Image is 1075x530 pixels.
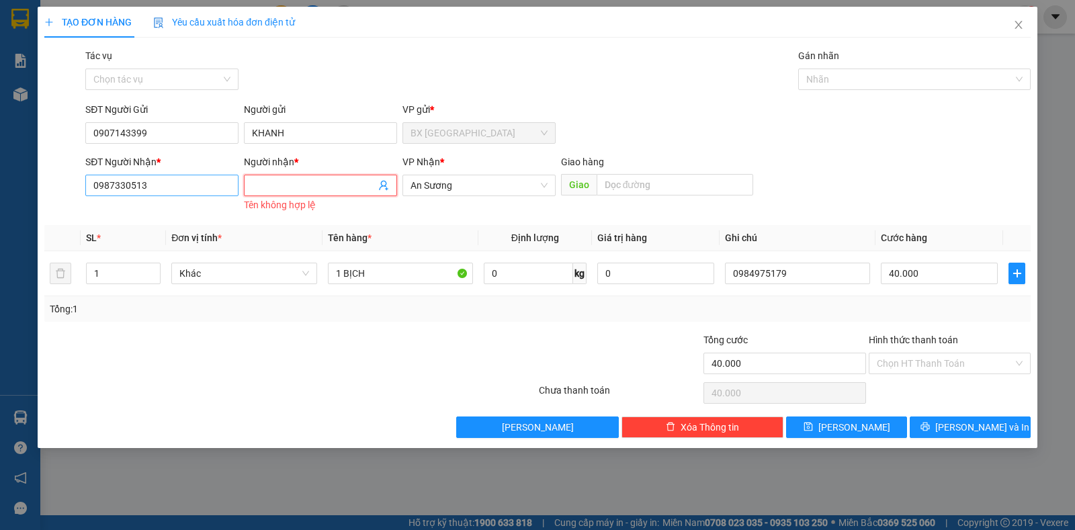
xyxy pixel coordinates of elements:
span: printer [920,422,930,433]
span: [PERSON_NAME] [502,420,574,435]
th: Ghi chú [720,225,875,251]
div: LAB PHÚC HÂN [157,28,273,44]
input: Dọc đường [597,174,754,195]
label: Hình thức thanh toán [869,335,958,345]
span: [PERSON_NAME] và In [935,420,1029,435]
span: delete [666,422,675,433]
input: Ghi Chú [725,263,870,284]
span: An Sương [411,175,548,195]
div: An Sương [157,11,273,28]
span: Đơn vị tính [171,232,222,243]
button: delete [50,263,71,284]
span: BX Tân Châu [411,123,548,143]
span: VP Nhận [402,157,440,167]
div: VP gửi [402,102,556,117]
span: save [804,422,813,433]
div: Tổng: 1 [50,302,416,316]
button: Close [1000,7,1037,44]
span: SL [86,232,97,243]
span: [PERSON_NAME] [818,420,890,435]
div: Người nhận [244,154,397,169]
button: save[PERSON_NAME] [786,416,907,438]
span: plus [44,17,54,27]
span: user-add [378,180,389,191]
span: Gửi: [11,13,32,27]
span: TẠO ĐƠN HÀNG [44,17,132,28]
span: Giao [561,174,597,195]
div: Chưa thanh toán [537,383,702,406]
span: Giao hàng [561,157,604,167]
span: Tên hàng [328,232,372,243]
div: Tên không hợp lệ [244,197,397,213]
span: close [1013,19,1024,30]
span: Yêu cầu xuất hóa đơn điện tử [153,17,295,28]
div: BX [GEOGRAPHIC_DATA] [11,11,148,44]
span: CC : [155,90,174,104]
div: 0976810459 [157,44,273,62]
span: plus [1009,268,1025,279]
span: Giá trị hàng [597,232,647,243]
div: 0338545852 [11,60,148,79]
label: Gán nhãn [798,50,839,61]
div: SĐT Người Gửi [85,102,239,117]
input: 0 [597,263,714,284]
img: icon [153,17,164,28]
div: NK VIỆT MỸ [11,44,148,60]
button: plus [1008,263,1025,284]
span: Xóa Thông tin [681,420,739,435]
button: deleteXóa Thông tin [621,416,783,438]
div: 30.000 [155,87,274,105]
button: printer[PERSON_NAME] và In [910,416,1031,438]
span: Tổng cước [703,335,748,345]
span: Định lượng [511,232,559,243]
div: Người gửi [244,102,397,117]
div: SĐT Người Nhận [85,154,239,169]
input: VD: Bàn, Ghế [328,263,473,284]
span: Cước hàng [881,232,927,243]
span: Khác [179,263,308,283]
span: Nhận: [157,13,189,27]
button: [PERSON_NAME] [456,416,618,438]
span: kg [573,263,587,284]
label: Tác vụ [85,50,112,61]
